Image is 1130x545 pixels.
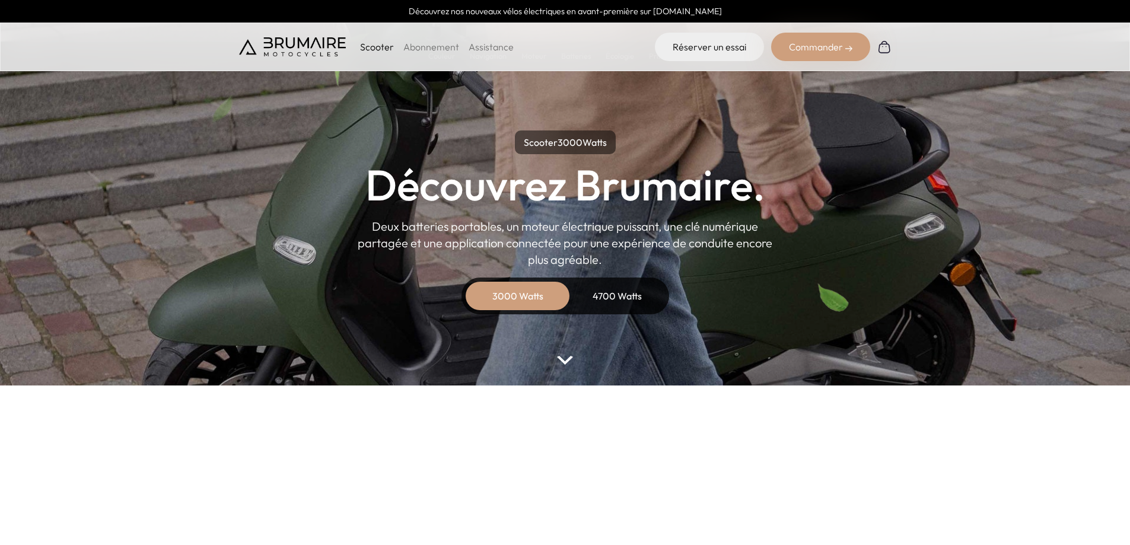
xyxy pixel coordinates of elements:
p: Scooter Watts [515,130,616,154]
a: Abonnement [403,41,459,53]
div: 4700 Watts [570,282,665,310]
p: Scooter [360,40,394,54]
div: Commander [771,33,870,61]
img: Panier [877,40,892,54]
h1: Découvrez Brumaire. [365,164,765,206]
span: 3000 [558,136,582,148]
p: Deux batteries portables, un moteur électrique puissant, une clé numérique partagée et une applic... [358,218,773,268]
img: arrow-bottom.png [557,356,572,365]
img: Brumaire Motocycles [239,37,346,56]
a: Assistance [469,41,514,53]
a: Réserver un essai [655,33,764,61]
div: 3000 Watts [470,282,565,310]
img: right-arrow-2.png [845,45,852,52]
